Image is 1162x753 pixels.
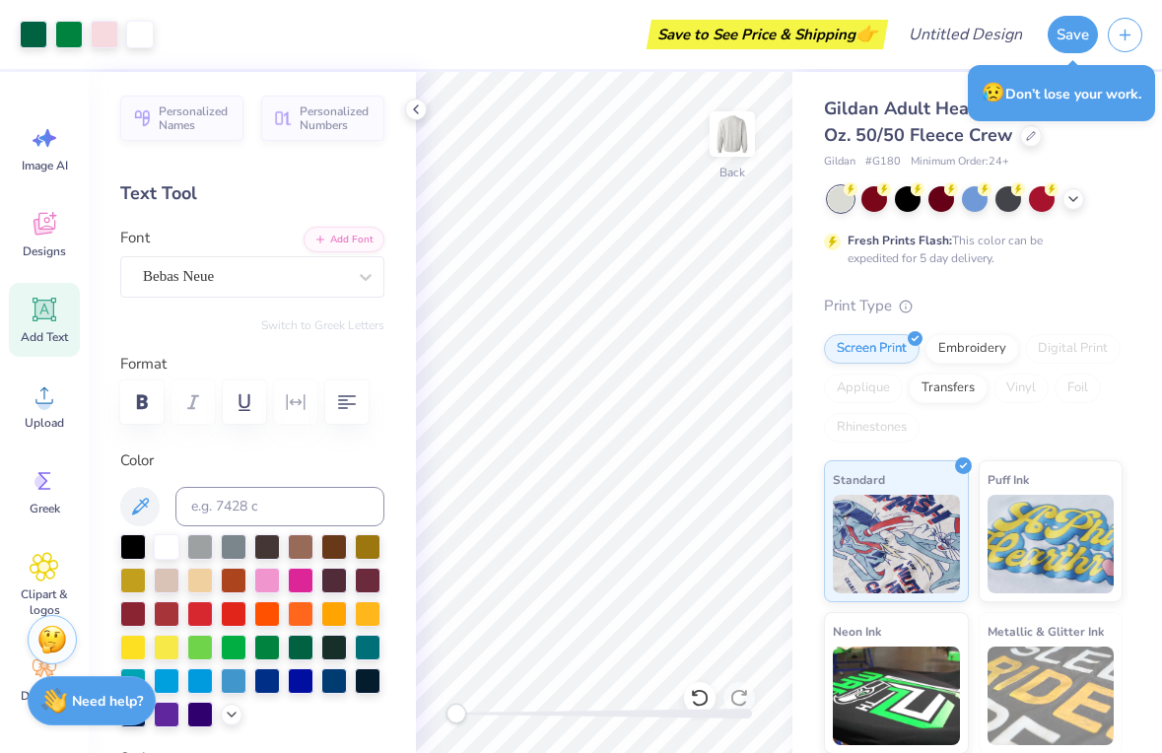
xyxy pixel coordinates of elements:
[120,449,384,472] label: Color
[30,501,60,516] span: Greek
[833,647,960,745] img: Neon Ink
[1048,16,1098,53] button: Save
[848,232,1090,267] div: This color can be expedited for 5 day delivery.
[982,80,1005,105] span: 😥
[261,317,384,333] button: Switch to Greek Letters
[988,647,1115,745] img: Metallic & Glitter Ink
[824,374,903,403] div: Applique
[261,96,384,141] button: Personalized Numbers
[824,334,920,364] div: Screen Print
[713,114,752,154] img: Back
[1025,334,1121,364] div: Digital Print
[993,374,1049,403] div: Vinyl
[300,104,373,132] span: Personalized Numbers
[824,154,855,171] span: Gildan
[833,469,885,490] span: Standard
[120,353,384,376] label: Format
[855,22,877,45] span: 👉
[824,295,1123,317] div: Print Type
[988,621,1104,642] span: Metallic & Glitter Ink
[120,180,384,207] div: Text Tool
[651,20,883,49] div: Save to See Price & Shipping
[909,374,988,403] div: Transfers
[25,415,64,431] span: Upload
[833,495,960,593] img: Standard
[446,704,466,723] div: Accessibility label
[22,158,68,173] span: Image AI
[23,243,66,259] span: Designs
[848,233,952,248] strong: Fresh Prints Flash:
[719,164,745,181] div: Back
[911,154,1009,171] span: Minimum Order: 24 +
[925,334,1019,364] div: Embroidery
[120,227,150,249] label: Font
[824,97,1109,147] span: Gildan Adult Heavy Blend Adult 8 Oz. 50/50 Fleece Crew
[12,586,77,618] span: Clipart & logos
[120,96,243,141] button: Personalized Names
[865,154,901,171] span: # G180
[21,688,68,704] span: Decorate
[159,104,232,132] span: Personalized Names
[988,495,1115,593] img: Puff Ink
[824,413,920,443] div: Rhinestones
[304,227,384,252] button: Add Font
[893,15,1038,54] input: Untitled Design
[1055,374,1101,403] div: Foil
[833,621,881,642] span: Neon Ink
[988,469,1029,490] span: Puff Ink
[175,487,384,526] input: e.g. 7428 c
[968,65,1155,121] div: Don’t lose your work.
[21,329,68,345] span: Add Text
[72,692,143,711] strong: Need help?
